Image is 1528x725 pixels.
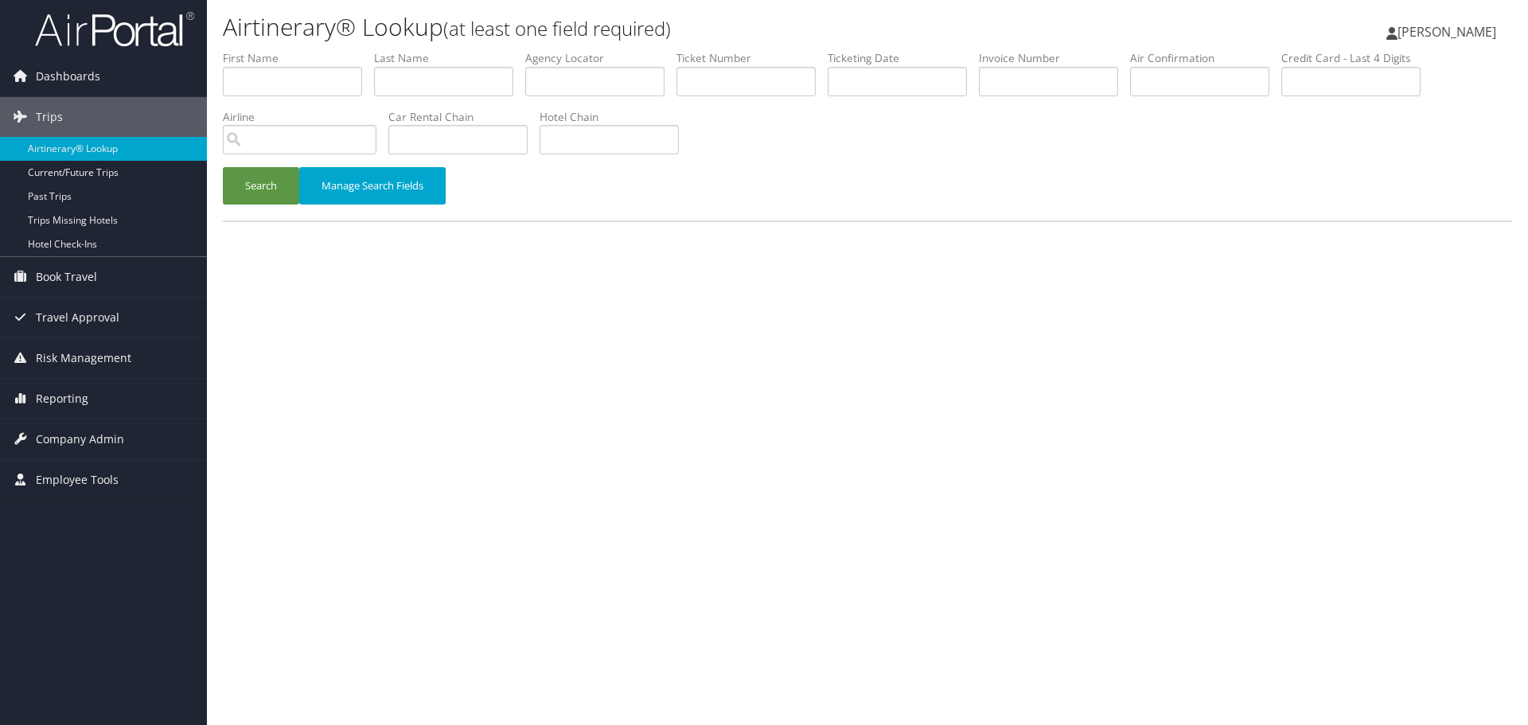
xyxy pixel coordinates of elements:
label: Invoice Number [979,50,1130,66]
span: Risk Management [36,338,131,378]
label: Air Confirmation [1130,50,1281,66]
small: (at least one field required) [443,15,671,41]
span: Dashboards [36,57,100,96]
label: Ticket Number [676,50,828,66]
span: Company Admin [36,419,124,459]
button: Manage Search Fields [299,167,446,205]
label: Airline [223,109,388,125]
span: Travel Approval [36,298,119,337]
label: First Name [223,50,374,66]
span: Reporting [36,379,88,419]
a: [PERSON_NAME] [1386,8,1512,56]
label: Last Name [374,50,525,66]
img: airportal-logo.png [35,10,194,48]
label: Hotel Chain [540,109,691,125]
span: [PERSON_NAME] [1397,23,1496,41]
label: Car Rental Chain [388,109,540,125]
label: Agency Locator [525,50,676,66]
span: Employee Tools [36,460,119,500]
label: Ticketing Date [828,50,979,66]
label: Credit Card - Last 4 Digits [1281,50,1432,66]
button: Search [223,167,299,205]
span: Book Travel [36,257,97,297]
span: Trips [36,97,63,137]
h1: Airtinerary® Lookup [223,10,1082,44]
